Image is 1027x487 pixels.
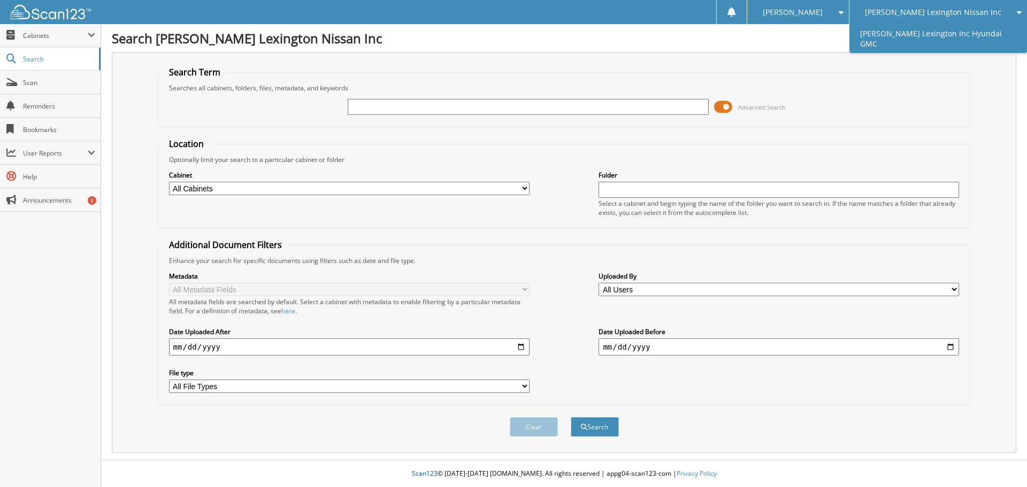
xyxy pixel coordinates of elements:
span: Help [23,172,95,181]
label: Date Uploaded After [169,327,530,336]
a: Privacy Policy [677,469,717,478]
span: Announcements [23,196,95,205]
div: Optionally limit your search to a particular cabinet or folder [164,155,965,164]
div: Select a cabinet and begin typing the name of the folder you want to search in. If the name match... [599,199,959,217]
label: Cabinet [169,171,530,180]
label: Metadata [169,272,530,281]
button: Clear [510,417,558,437]
input: end [599,338,959,355]
legend: Additional Document Filters [164,239,287,251]
span: User Reports [23,149,88,158]
span: [PERSON_NAME] Lexington Nissan Inc [865,9,1001,16]
div: Enhance your search for specific documents using filters such as date and file type. [164,256,965,265]
div: 5 [88,196,96,205]
div: All metadata fields are searched by default. Select a cabinet with metadata to enable filtering b... [169,297,530,315]
legend: Location [164,138,209,150]
span: Reminders [23,102,95,111]
span: [PERSON_NAME] [763,9,823,16]
div: Searches all cabinets, folders, files, metadata, and keywords [164,83,965,92]
span: Bookmarks [23,125,95,134]
input: start [169,338,530,355]
label: Date Uploaded Before [599,327,959,336]
div: © [DATE]-[DATE] [DOMAIN_NAME]. All rights reserved | appg04-scan123-com | [101,461,1027,487]
label: Uploaded By [599,272,959,281]
span: Search [23,55,94,64]
label: File type [169,368,530,377]
label: Folder [599,171,959,180]
h1: Search [PERSON_NAME] Lexington Nissan Inc [112,29,1016,47]
button: Search [571,417,619,437]
img: scan123-logo-white.svg [11,5,91,19]
span: Cabinets [23,31,88,40]
span: Scan [23,78,95,87]
span: Scan123 [412,469,438,478]
a: here [281,306,295,315]
a: [PERSON_NAME] Lexington Inc Hyundai GMC [849,24,1027,53]
legend: Search Term [164,66,226,78]
iframe: Chat Widget [974,436,1027,487]
span: Advanced Search [738,103,786,111]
